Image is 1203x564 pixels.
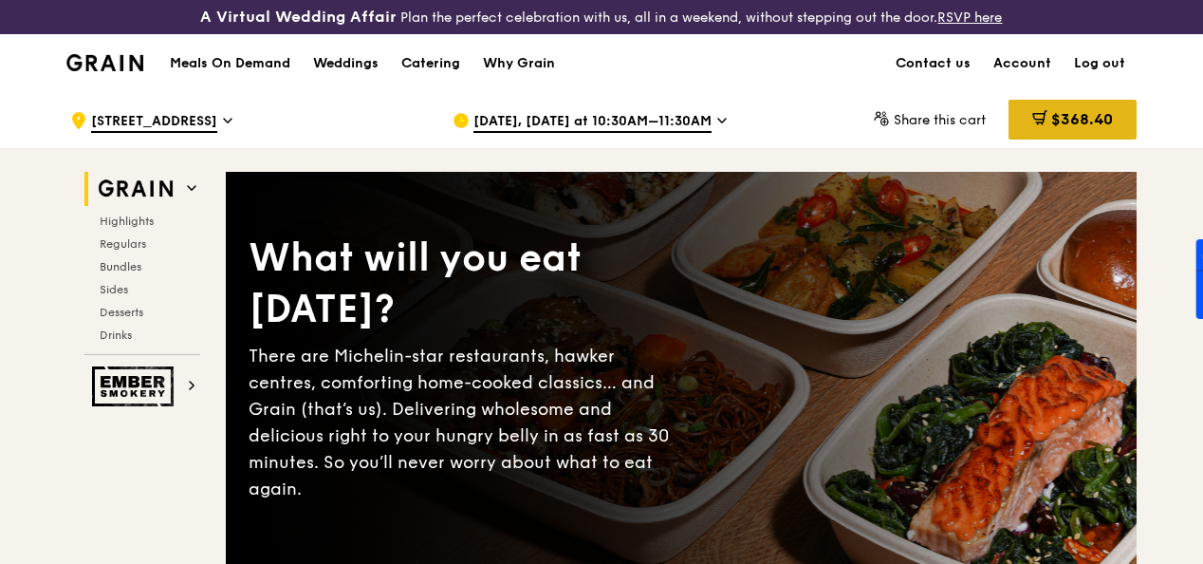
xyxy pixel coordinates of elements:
[313,35,379,92] div: Weddings
[92,367,179,406] img: Ember Smokery web logo
[894,112,986,128] span: Share this cart
[472,35,566,92] a: Why Grain
[473,112,712,133] span: [DATE], [DATE] at 10:30AM–11:30AM
[1063,35,1137,92] a: Log out
[200,8,1002,27] div: Plan the perfect celebration with us, all in a weekend, without stepping out the door.
[249,343,681,502] div: There are Michelin-star restaurants, hawker centres, comforting home-cooked classics… and Grain (...
[170,54,290,73] h1: Meals On Demand
[100,306,143,319] span: Desserts
[100,283,128,296] span: Sides
[982,35,1063,92] a: Account
[200,8,397,27] h3: A Virtual Wedding Affair
[100,329,132,342] span: Drinks
[884,35,982,92] a: Contact us
[66,33,143,90] a: GrainGrain
[66,54,143,71] img: Grain
[92,172,179,206] img: Grain web logo
[1051,110,1113,128] span: $368.40
[401,35,460,92] div: Catering
[100,237,146,251] span: Regulars
[483,35,555,92] div: Why Grain
[390,35,472,92] a: Catering
[249,233,681,335] div: What will you eat [DATE]?
[302,35,390,92] a: Weddings
[100,215,154,228] span: Highlights
[91,112,217,133] span: [STREET_ADDRESS]
[937,9,1002,26] a: RSVP here
[100,260,141,273] span: Bundles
